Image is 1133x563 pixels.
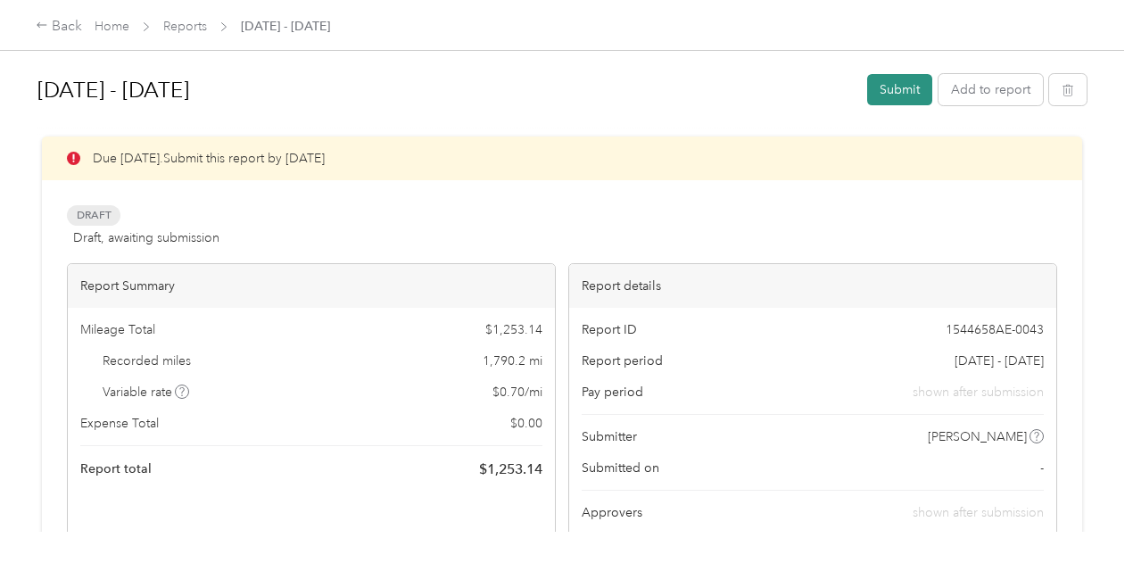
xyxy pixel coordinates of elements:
button: Submit [867,74,932,105]
span: Mileage Total [80,320,155,339]
span: [DATE] - [DATE] [955,352,1044,370]
span: Draft, awaiting submission [73,228,219,247]
span: - [1040,459,1044,477]
a: Home [95,19,129,34]
span: Variable rate [103,383,190,402]
span: Draft [67,205,120,226]
span: Report ID [582,320,637,339]
span: Recorded miles [103,352,191,370]
span: $ 0.70 / mi [492,383,542,402]
div: Report Summary [68,264,555,308]
span: Pay period [582,383,643,402]
span: shown after submission [913,383,1044,402]
span: $ 0.00 [510,414,542,433]
span: [PERSON_NAME] [928,427,1027,446]
span: $ 1,253.14 [479,459,542,480]
span: Report period [582,352,663,370]
div: Due [DATE]. Submit this report by [DATE] [42,137,1082,180]
span: 1,790.2 mi [483,352,542,370]
div: Back [36,16,82,37]
div: Report details [569,264,1056,308]
span: Approvers [582,503,642,522]
span: 1544658AE-0043 [946,320,1044,339]
h1: Sep 1 - 30, 2025 [37,69,855,112]
button: Add to report [939,74,1043,105]
span: Expense Total [80,414,159,433]
span: [DATE] - [DATE] [241,17,330,36]
span: $ 1,253.14 [485,320,542,339]
span: Report total [80,460,152,478]
span: Submitter [582,427,637,446]
iframe: Everlance-gr Chat Button Frame [1033,463,1133,563]
span: shown after submission [913,505,1044,520]
span: Submitted on [582,459,659,477]
a: Reports [163,19,207,34]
